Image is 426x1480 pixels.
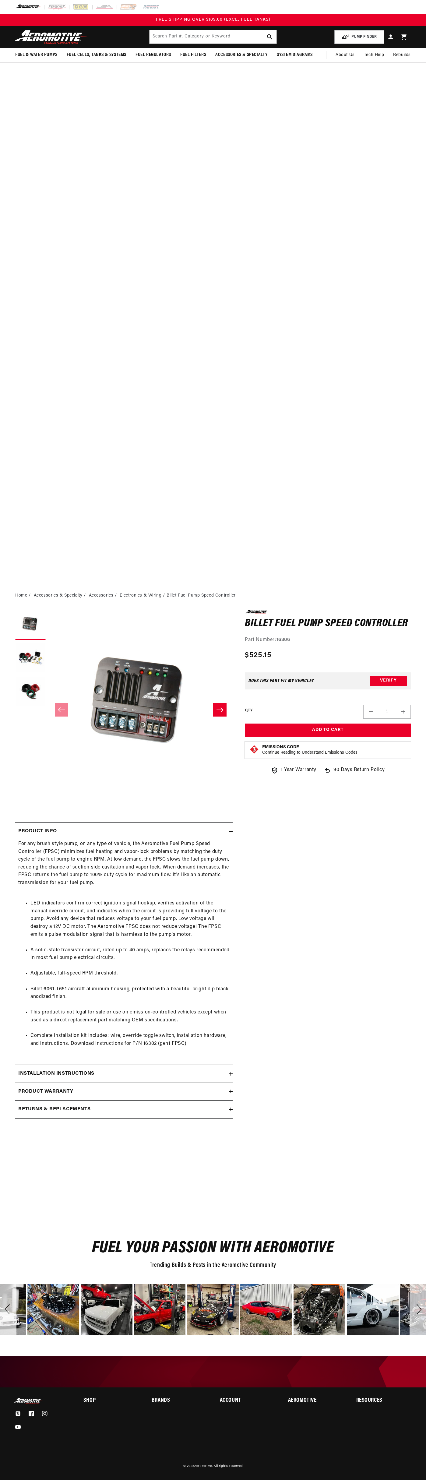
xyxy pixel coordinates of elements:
li: A solid-state transistor circuit, rated up to 40 amps, replaces the relays recommended in most fu... [30,946,230,962]
a: Home [15,592,27,599]
div: Next [410,1284,426,1336]
div: image number 13 [187,1284,239,1336]
span: Trending Builds & Posts in the Aeromotive Community [150,1262,276,1268]
summary: Brands [152,1398,206,1403]
span: System Diagrams [277,52,313,58]
span: FREE SHIPPING OVER $109.00 (EXCL. FUEL TANKS) [156,17,270,22]
summary: Account [220,1398,274,1403]
input: Search by Part Number, Category or Keyword [150,30,277,44]
span: $525.15 [245,650,271,661]
div: Photo from a Shopper [240,1284,292,1336]
h2: Returns & replacements [18,1105,90,1113]
label: QTY [245,708,252,713]
small: © 2025 . [183,1464,213,1468]
li: Adjustable, full-speed RPM threshold. [30,970,230,978]
media-gallery: Gallery Viewer [15,610,233,810]
a: Electronics & Wiring [120,592,161,599]
div: Photo from a Shopper [81,1284,132,1336]
div: Photo from a Shopper [187,1284,239,1336]
summary: Resources [356,1398,411,1403]
summary: Fuel Filters [176,48,211,62]
div: For any brush style pump, on any type of vehicle, the Aeromotive Fuel Pump Speed Controller (FPSC... [15,840,233,1055]
span: Rebuilds [393,52,411,58]
div: Photo from a Shopper [294,1284,345,1336]
button: search button [263,30,276,44]
summary: Product warranty [15,1083,233,1101]
span: Fuel Filters [180,52,206,58]
span: 1 Year Warranty [281,766,316,774]
summary: System Diagrams [272,48,317,62]
small: All rights reserved [214,1464,243,1468]
h2: Product warranty [18,1088,73,1096]
li: Billet Fuel Pump Speed Controller [167,592,236,599]
a: 1 Year Warranty [271,766,316,774]
div: image number 11 [81,1284,132,1336]
h2: Installation Instructions [18,1070,94,1078]
span: Fuel & Water Pumps [15,52,58,58]
button: Load image 1 in gallery view [15,610,46,640]
p: Continue Reading to Understand Emissions Codes [262,750,357,756]
div: image number 16 [347,1284,399,1336]
span: Fuel Cells, Tanks & Systems [67,52,126,58]
button: Verify [370,676,407,686]
div: image number 12 [134,1284,186,1336]
a: About Us [331,48,359,62]
summary: Accessories & Specialty [211,48,272,62]
li: LED indicators confirm correct ignition signal hookup, verifies activation of the manual override... [30,900,230,939]
img: Aeromotive [13,1398,44,1404]
summary: Rebuilds [389,48,415,62]
nav: breadcrumbs [15,592,411,599]
span: Accessories & Specialty [215,52,268,58]
div: Photo from a Shopper [347,1284,399,1336]
a: Accessories [89,592,114,599]
button: Emissions CodeContinue Reading to Understand Emissions Codes [262,745,357,756]
summary: Aeromotive [288,1398,343,1403]
strong: 16306 [276,637,290,642]
button: Slide left [55,703,68,717]
button: PUMP FINDER [334,30,384,44]
div: image number 15 [294,1284,345,1336]
li: Complete installation kit includes: wire, override toggle switch, installation hardware, and inst... [30,1032,230,1048]
summary: Fuel Cells, Tanks & Systems [62,48,131,62]
summary: Shop [83,1398,138,1403]
li: This product is not legal for sale or use on emission-controlled vehicles except when used as a d... [30,1009,230,1024]
h2: Fuel Your Passion with Aeromotive [15,1241,411,1255]
h2: Product Info [18,827,57,835]
img: Emissions code [249,745,259,754]
strong: Emissions Code [262,745,299,749]
a: 90 Days Return Policy [324,766,385,780]
div: image number 14 [240,1284,292,1336]
summary: Product Info [15,823,233,840]
img: Aeromotive [13,30,89,44]
div: image number 10 [27,1284,79,1336]
span: About Us [336,53,355,57]
button: Add to Cart [245,724,411,737]
div: Does This part fit My vehicle? [248,678,314,683]
summary: Fuel & Water Pumps [11,48,62,62]
span: Fuel Regulators [136,52,171,58]
button: Load image 2 in gallery view [15,643,46,674]
button: Slide right [213,703,227,717]
div: Photo from a Shopper [27,1284,79,1336]
h1: Billet Fuel Pump Speed Controller [245,619,411,629]
summary: Tech Help [359,48,389,62]
div: Photo from a Shopper [134,1284,186,1336]
summary: Returns & replacements [15,1101,233,1118]
summary: Fuel Regulators [131,48,176,62]
a: Aeromotive [194,1464,212,1468]
span: 90 Days Return Policy [333,766,385,780]
div: Part Number: [245,636,411,644]
li: Billet 6061-T651 aircraft aluminum housing, protected with a beautiful bright dip black anodized ... [30,985,230,1001]
button: Load image 3 in gallery view [15,677,46,707]
span: Tech Help [364,52,384,58]
summary: Installation Instructions [15,1065,233,1083]
li: Accessories & Specialty [34,592,87,599]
